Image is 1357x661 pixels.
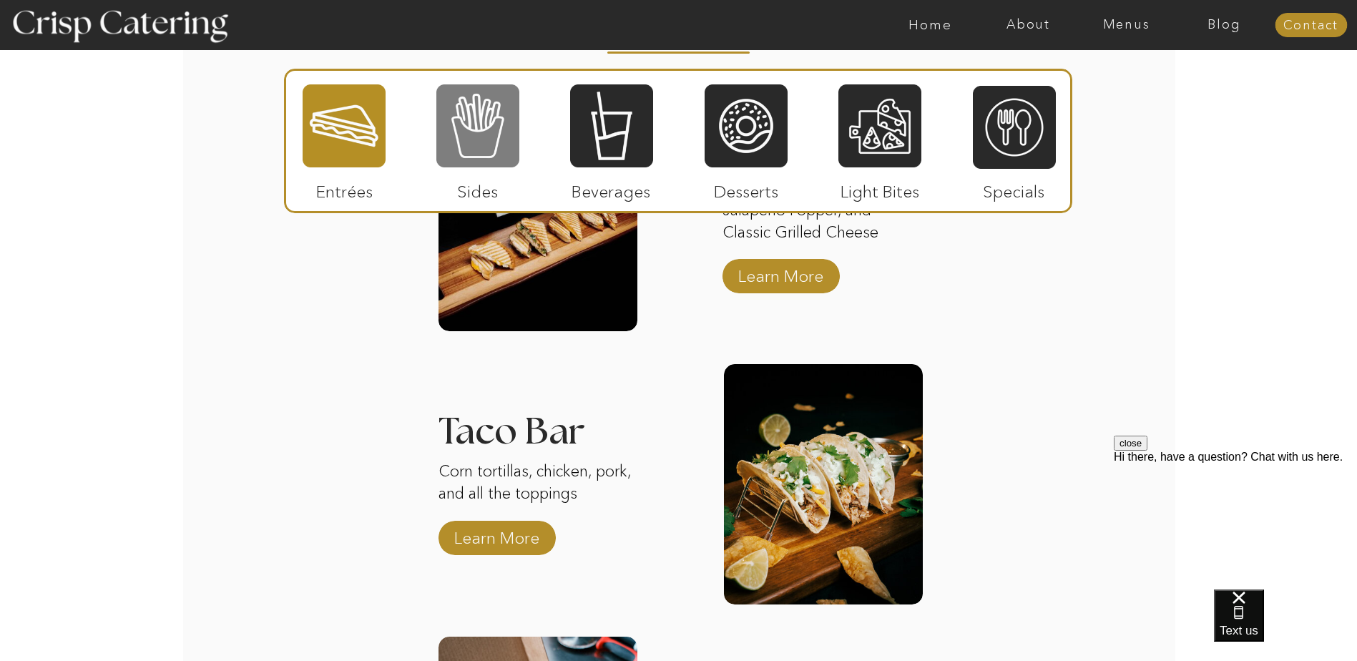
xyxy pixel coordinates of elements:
[1275,19,1347,33] a: Contact
[1214,589,1357,661] iframe: podium webchat widget bubble
[733,252,828,293] a: Learn More
[1077,18,1175,32] a: Menus
[430,167,525,209] p: Sides
[881,18,979,32] a: Home
[564,167,659,209] p: Beverages
[1175,18,1273,32] a: Blog
[1114,436,1357,607] iframe: podium webchat widget prompt
[966,167,1062,209] p: Specials
[449,514,544,555] a: Learn More
[297,167,392,209] p: Entrées
[439,413,637,431] h3: Taco Bar
[979,18,1077,32] a: About
[439,461,637,529] p: Corn tortillas, chicken, pork, and all the toppings
[833,167,928,209] p: Light Bites
[699,167,794,209] p: Desserts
